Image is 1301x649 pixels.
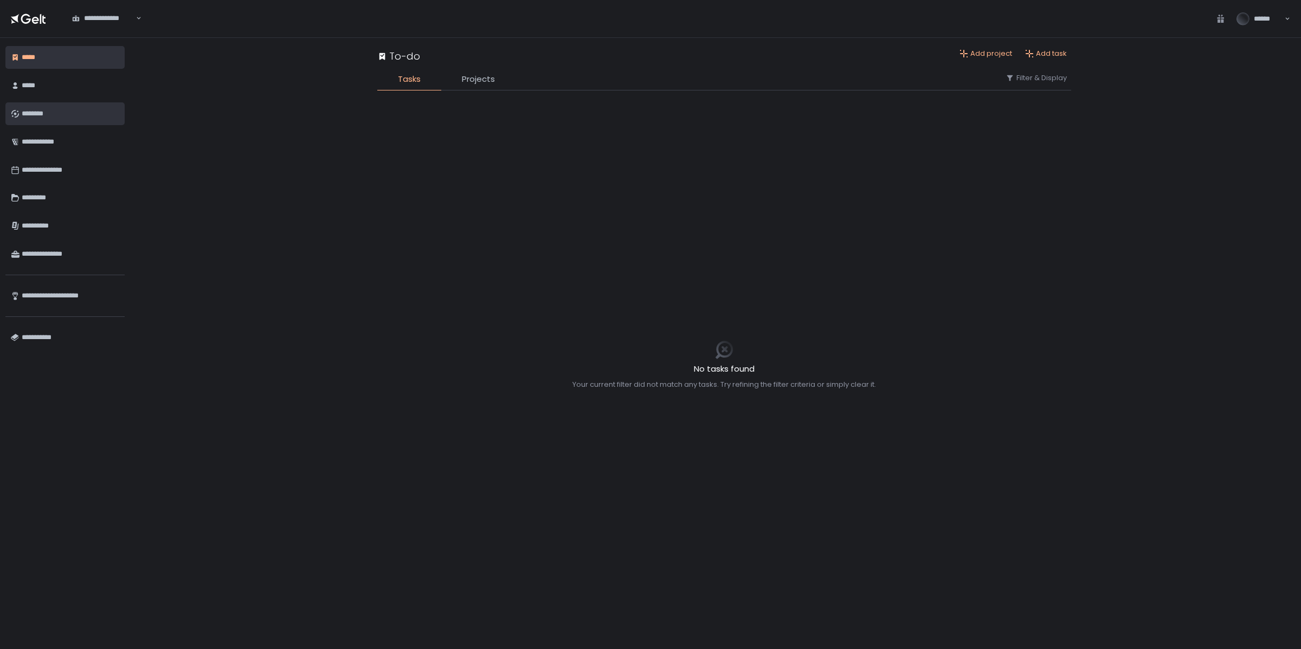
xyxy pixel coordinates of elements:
[1006,73,1067,83] button: Filter & Display
[377,49,420,63] div: To-do
[462,73,495,86] span: Projects
[572,363,876,375] h2: No tasks found
[398,73,421,86] span: Tasks
[65,7,141,30] div: Search for option
[572,380,876,390] div: Your current filter did not match any tasks. Try refining the filter criteria or simply clear it.
[959,49,1012,59] button: Add project
[1025,49,1067,59] button: Add task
